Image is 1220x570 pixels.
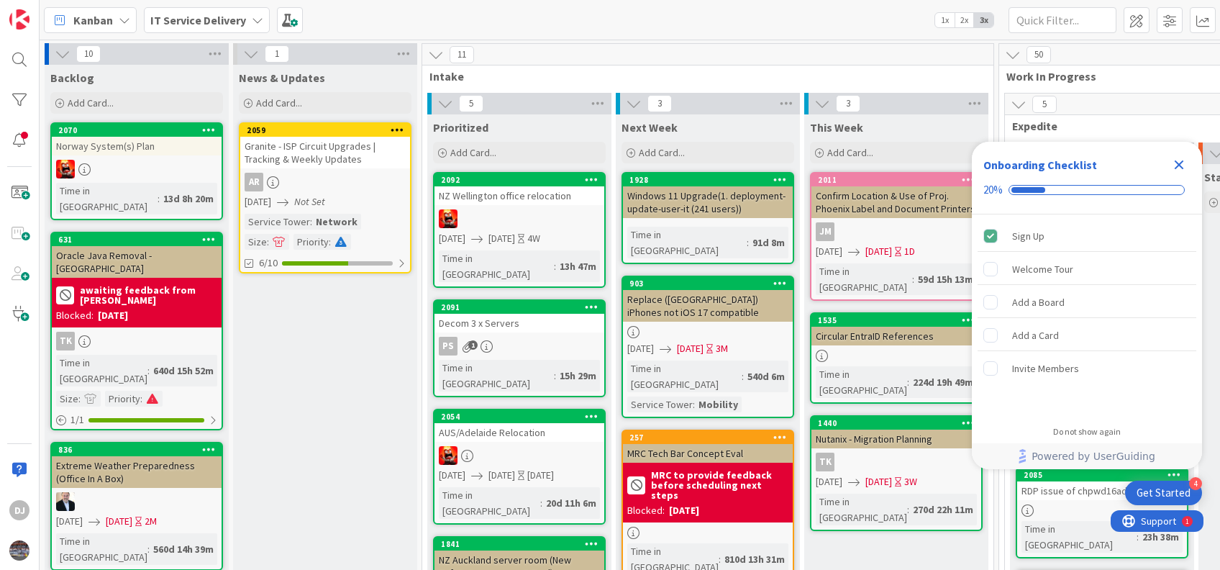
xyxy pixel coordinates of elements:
div: 15h 29m [556,368,600,384]
div: 1440 [818,418,981,428]
div: 1928 [629,175,793,185]
div: VN [434,209,604,228]
span: News & Updates [239,71,325,85]
div: Add a Card [1012,327,1059,344]
span: : [78,391,81,407]
div: 1928 [623,173,793,186]
img: VN [439,209,457,228]
span: 5 [1032,96,1057,113]
div: 631 [58,235,222,245]
div: 91d 8m [749,235,788,250]
div: Service Tower [627,397,693,412]
div: Do not show again [1053,426,1121,438]
div: JM [811,222,981,241]
div: 2011 [818,175,981,185]
div: Welcome Tour is incomplete. [978,253,1196,285]
div: Invite Members is incomplete. [978,353,1196,384]
a: Powered by UserGuiding [979,443,1195,469]
div: Confirm Location & Use of Proj. Phoenix Label and Document Printers [811,186,981,218]
span: : [140,391,142,407]
span: [DATE] [439,231,465,246]
div: 903 [623,277,793,290]
span: 2x [955,13,974,27]
div: Size [56,391,78,407]
span: 3x [974,13,993,27]
span: : [554,368,556,384]
div: Time in [GEOGRAPHIC_DATA] [439,487,540,519]
span: Next Week [622,120,678,135]
div: 2092 [441,175,604,185]
div: 836 [58,445,222,455]
div: 3M [716,341,728,356]
div: Checklist progress: 20% [983,184,1191,196]
div: 257 [629,433,793,443]
div: Time in [GEOGRAPHIC_DATA] [56,355,147,386]
span: [DATE] [816,244,842,259]
div: 2091Decom 3 x Servers [434,301,604,332]
div: 2054 [434,410,604,423]
div: Time in [GEOGRAPHIC_DATA] [56,183,158,214]
div: 2092 [434,173,604,186]
div: TK [56,332,75,350]
div: 4W [527,231,540,246]
span: : [1137,529,1139,545]
div: Norway System(s) Plan [52,137,222,155]
div: Circular EntraID References [811,327,981,345]
div: 631Oracle Java Removal - [GEOGRAPHIC_DATA] [52,233,222,278]
div: 270d 22h 11m [909,502,977,517]
span: 3 [836,95,860,112]
div: DJ [9,500,29,520]
div: 4 [1189,477,1202,490]
div: Get Started [1137,486,1191,500]
span: : [719,551,721,567]
div: Add a Board is incomplete. [978,286,1196,318]
span: : [267,234,269,250]
span: : [907,502,909,517]
div: 20% [983,184,1003,196]
div: 1440 [811,417,981,430]
div: 2091 [441,302,604,312]
div: NZ Wellington office relocation [434,186,604,205]
div: PS [434,337,604,356]
span: 1 [468,340,478,350]
div: TK [52,332,222,350]
span: [DATE] [865,244,892,259]
span: : [158,191,160,207]
div: AR [240,173,410,191]
span: 50 [1026,46,1051,63]
div: 2054AUS/Adelaide Relocation [434,410,604,442]
span: : [147,541,150,557]
div: 2059 [247,125,410,135]
div: Blocked: [627,503,665,518]
div: Oracle Java Removal - [GEOGRAPHIC_DATA] [52,246,222,278]
div: Time in [GEOGRAPHIC_DATA] [627,227,747,258]
span: 3 [647,95,672,112]
div: 2059Granite - ISP Circuit Upgrades | Tracking & Weekly Updates [240,124,410,168]
span: : [912,271,914,287]
span: [DATE] [865,474,892,489]
div: 2011 [811,173,981,186]
span: Backlog [50,71,94,85]
div: 631 [52,233,222,246]
span: Add Card... [827,146,873,159]
div: 2054 [441,412,604,422]
div: [DATE] [98,308,128,323]
div: TK [811,453,981,471]
div: PS [439,337,457,356]
img: Visit kanbanzone.com [9,9,29,30]
div: Time in [GEOGRAPHIC_DATA] [1021,521,1137,553]
div: Time in [GEOGRAPHIC_DATA] [627,361,742,392]
span: [DATE] [106,514,132,529]
span: : [310,214,312,230]
div: 1440Nutanix - Migration Planning [811,417,981,448]
span: Add Card... [68,96,114,109]
span: Prioritized [433,120,488,135]
span: 6/10 [259,255,278,271]
div: 1841 [434,538,604,551]
span: [DATE] [677,341,704,356]
div: Mobility [695,397,742,412]
div: 903 [629,279,793,289]
div: 2070 [52,124,222,137]
div: Blocked: [56,308,94,323]
span: : [147,363,150,379]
